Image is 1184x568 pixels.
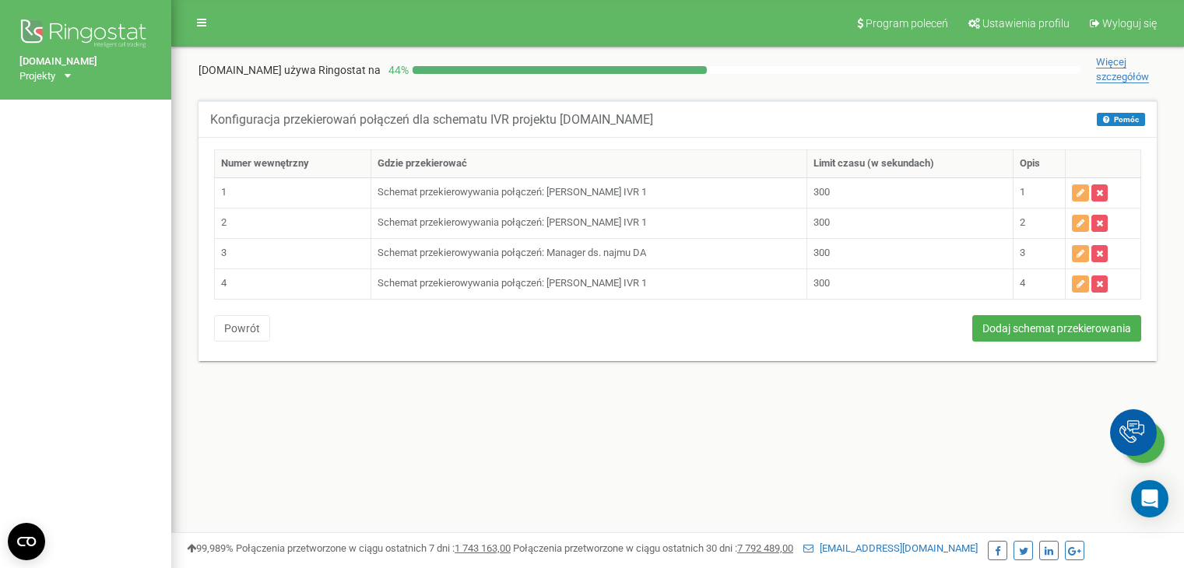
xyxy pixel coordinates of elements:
[236,542,511,554] span: Połączenia przetworzone w ciągu ostatnich 7 dni :
[1096,56,1149,83] span: Więcej szczegółów
[19,16,152,54] img: Ringostat logo
[19,54,152,69] a: [DOMAIN_NAME]
[806,150,1013,178] th: Limit czasu (w sekundach)
[215,150,371,178] th: Numer wewnętrzny
[371,177,806,208] td: Schemat przekierowywania połączeń: [PERSON_NAME] IVR 1
[371,268,806,299] td: Schemat przekierowywania połączeń: [PERSON_NAME] IVR 1
[1014,177,1065,208] td: 1
[215,208,371,238] td: 2
[455,542,511,554] u: 1 743 163,00
[214,315,270,342] button: Powrót
[284,64,381,76] span: używa Ringostat na
[187,542,234,554] span: 99,989%
[1131,480,1168,517] div: Open Intercom Messenger
[199,62,381,78] p: [DOMAIN_NAME]
[1014,150,1065,178] th: Opis
[737,542,793,554] u: 7 792 489,00
[1014,238,1065,268] td: 3
[806,268,1013,299] td: 300
[215,268,371,299] td: 4
[371,238,806,268] td: Schemat przekierowywania połączeń: Manager ds. najmu DA
[1014,208,1065,238] td: 2
[806,177,1013,208] td: 300
[210,113,653,127] h5: Konfiguracja przekierowań połączeń dla schematu IVR projektu [DOMAIN_NAME]
[1102,17,1157,30] span: Wyloguj się
[806,238,1013,268] td: 300
[972,315,1141,342] button: Dodaj schemat przekierowania
[371,150,806,178] th: Gdzie przekierować
[866,17,948,30] span: Program poleceń
[19,69,55,84] div: Projekty
[215,238,371,268] td: 3
[215,177,371,208] td: 1
[8,523,45,560] button: Open CMP widget
[803,542,978,554] a: [EMAIL_ADDRESS][DOMAIN_NAME]
[381,62,413,78] p: 44 %
[1014,268,1065,299] td: 4
[1097,113,1145,126] button: Pomóc
[982,17,1070,30] span: Ustawienia profilu
[806,208,1013,238] td: 300
[513,542,793,554] span: Połączenia przetworzone w ciągu ostatnich 30 dni :
[371,208,806,238] td: Schemat przekierowywania połączeń: [PERSON_NAME] IVR 1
